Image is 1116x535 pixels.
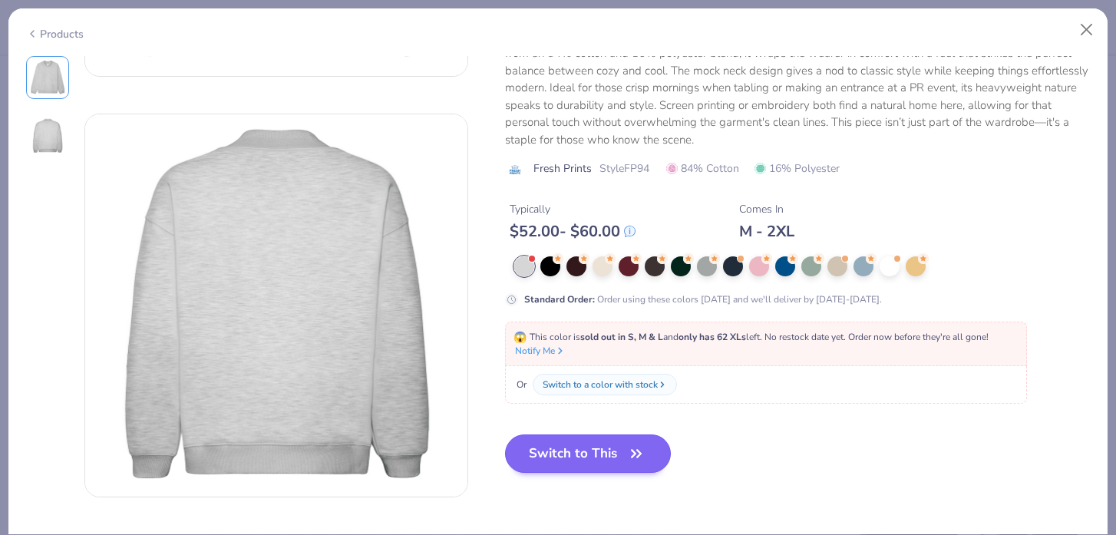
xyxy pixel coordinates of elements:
span: Fresh Prints [533,160,592,177]
img: Front [29,59,66,96]
span: Style FP94 [599,160,649,177]
div: Comes In [739,201,794,217]
button: Notify Me [515,344,566,358]
img: Back [85,114,467,497]
div: Typically [510,201,636,217]
strong: only has 62 XLs [679,331,746,343]
div: Products [26,26,84,42]
div: Switch to a color with stock [543,378,658,391]
div: Order using these colors [DATE] and we'll deliver by [DATE]-[DATE]. [524,292,882,305]
div: M - 2XL [739,222,794,241]
span: 😱 [513,330,527,345]
img: Back [29,117,66,154]
span: 84% Cotton [666,160,739,177]
button: Switch to a color with stock [533,374,677,395]
strong: Standard Order : [524,292,595,305]
button: Close [1072,15,1101,45]
span: Or [513,378,527,391]
div: The Fresh Prints Denver Mock Neck Heavyweight Sweatshirt brings a new standard of relaxed confide... [505,27,1091,148]
strong: sold out in S, M & L [580,331,663,343]
div: $ 52.00 - $ 60.00 [510,222,636,241]
span: This color is and left. No restock date yet. Order now before they're all gone! [513,331,989,343]
span: 16% Polyester [754,160,840,177]
img: brand logo [505,163,526,175]
button: Switch to This [505,434,672,473]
